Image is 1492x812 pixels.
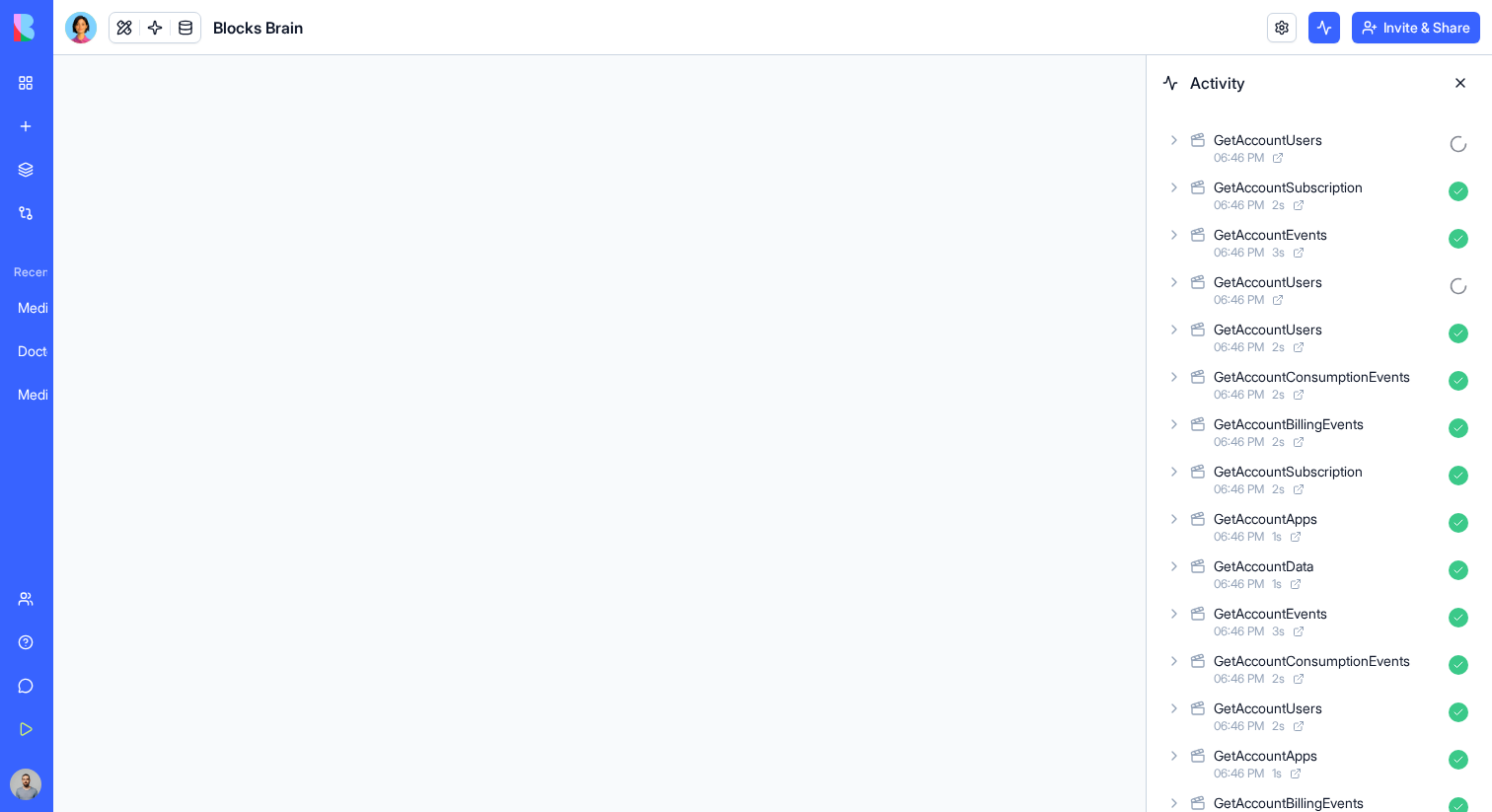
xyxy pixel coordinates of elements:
[1272,671,1285,687] span: 2 s
[1214,292,1264,308] span: 06:46 PM
[1214,624,1264,639] span: 06:46 PM
[1214,320,1322,339] div: GetAccountUsers
[6,332,85,371] a: Doctor Shift Manager
[6,264,47,280] span: Recent
[1352,12,1480,43] button: Invite & Share
[1214,651,1410,671] div: GetAccountConsumptionEvents
[1272,481,1285,497] span: 2 s
[1272,529,1282,545] span: 1 s
[1214,671,1264,687] span: 06:46 PM
[1214,339,1264,355] span: 06:46 PM
[1214,746,1317,766] div: GetAccountApps
[1190,71,1433,95] span: Activity
[1214,387,1264,403] span: 06:46 PM
[6,288,85,328] a: Medical Shift Manager
[1272,718,1285,734] span: 2 s
[1272,434,1285,450] span: 2 s
[10,769,41,800] img: image_123650291_bsq8ao.jpg
[1272,245,1285,260] span: 3 s
[18,385,73,405] div: Medical Shift Manager
[1214,529,1264,545] span: 06:46 PM
[1214,481,1264,497] span: 06:46 PM
[1214,699,1322,718] div: GetAccountUsers
[1214,718,1264,734] span: 06:46 PM
[1214,367,1410,387] div: GetAccountConsumptionEvents
[1272,576,1282,592] span: 1 s
[1214,462,1363,481] div: GetAccountSubscription
[1214,178,1363,197] div: GetAccountSubscription
[1214,576,1264,592] span: 06:46 PM
[213,16,303,39] span: Blocks Brain
[1214,225,1327,245] div: GetAccountEvents
[18,298,73,318] div: Medical Shift Manager
[14,14,136,41] img: logo
[1214,434,1264,450] span: 06:46 PM
[1214,130,1322,150] div: GetAccountUsers
[1214,150,1264,166] span: 06:46 PM
[1214,414,1364,434] div: GetAccountBillingEvents
[1272,624,1285,639] span: 3 s
[1272,766,1282,781] span: 1 s
[6,375,85,414] a: Medical Shift Manager
[1214,556,1313,576] div: GetAccountData
[1214,766,1264,781] span: 06:46 PM
[1214,197,1264,213] span: 06:46 PM
[1214,272,1322,292] div: GetAccountUsers
[18,341,73,361] div: Doctor Shift Manager
[1272,197,1285,213] span: 2 s
[1272,387,1285,403] span: 2 s
[1272,339,1285,355] span: 2 s
[1214,604,1327,624] div: GetAccountEvents
[1214,509,1317,529] div: GetAccountApps
[1214,245,1264,260] span: 06:46 PM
